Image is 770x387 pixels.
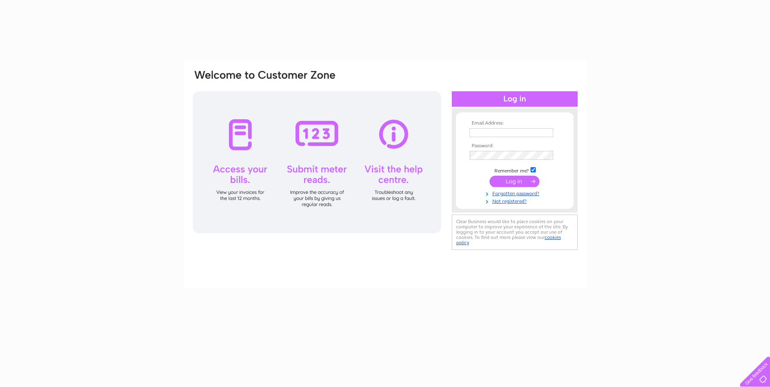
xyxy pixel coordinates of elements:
[470,189,562,197] a: Forgotten password?
[456,234,561,245] a: cookies policy
[468,143,562,149] th: Password:
[468,166,562,174] td: Remember me?
[468,120,562,126] th: Email Address:
[490,176,539,187] input: Submit
[470,197,562,204] a: Not registered?
[452,215,578,250] div: Clear Business would like to place cookies on your computer to improve your experience of the sit...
